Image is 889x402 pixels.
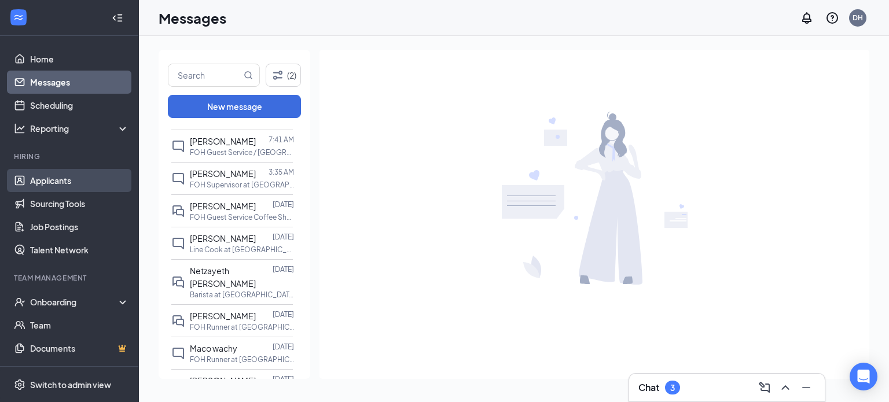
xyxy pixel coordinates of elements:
div: Switch to admin view [30,379,111,390]
span: [PERSON_NAME] [190,136,256,146]
svg: Minimize [799,381,813,394]
svg: ChatInactive [171,237,185,250]
p: [DATE] [273,200,294,209]
a: Scheduling [30,94,129,117]
div: Open Intercom Messenger [850,363,877,390]
a: SurveysCrown [30,360,129,383]
svg: Notifications [800,11,814,25]
p: [DATE] [273,264,294,274]
p: [DATE] [273,342,294,352]
div: Hiring [14,152,127,161]
p: [DATE] [273,374,294,384]
a: Applicants [30,169,129,192]
svg: QuestionInfo [825,11,839,25]
input: Search [168,64,241,86]
svg: Analysis [14,123,25,134]
svg: ChatInactive [171,346,185,360]
p: 7:41 AM [269,135,294,145]
a: Team [30,314,129,337]
svg: ChatInactive [171,139,185,153]
svg: ChevronUp [778,381,792,394]
button: ChevronUp [776,378,795,397]
span: [PERSON_NAME] [190,233,256,244]
svg: UserCheck [14,296,25,308]
div: Reporting [30,123,130,134]
p: 3:35 AM [269,167,294,177]
p: Barista at [GEOGRAPHIC_DATA] [190,290,294,300]
div: Onboarding [30,296,119,308]
svg: DoubleChat [171,204,185,218]
p: FOH Runner at [GEOGRAPHIC_DATA] [190,355,294,364]
p: Line Cook at [GEOGRAPHIC_DATA] [190,245,294,255]
a: Job Postings [30,215,129,238]
span: [PERSON_NAME] [190,311,256,321]
p: [DATE] [273,309,294,319]
button: ComposeMessage [755,378,774,397]
h3: Chat [638,381,659,394]
div: Team Management [14,273,127,283]
svg: WorkstreamLogo [13,12,24,23]
svg: MagnifyingGlass [244,71,253,80]
p: FOH Guest Service Coffee Shop at Heights [GEOGRAPHIC_DATA] [190,212,294,222]
a: Sourcing Tools [30,192,129,215]
p: FOH Guest Service / [GEOGRAPHIC_DATA] at [GEOGRAPHIC_DATA] [GEOGRAPHIC_DATA] [190,147,294,157]
span: Netzayeth [PERSON_NAME] [190,265,256,289]
button: New message [168,95,301,118]
svg: Settings [14,379,25,390]
a: Talent Network [30,238,129,261]
svg: DoubleChat [171,379,185,393]
h1: Messages [159,8,226,28]
button: Filter (2) [266,64,301,87]
span: [PERSON_NAME] [190,168,256,179]
div: DH [853,13,863,23]
a: DocumentsCrown [30,337,129,360]
svg: Filter [271,68,285,82]
p: FOH Runner at [GEOGRAPHIC_DATA] [190,322,294,332]
svg: Collapse [112,12,123,24]
svg: DoubleChat [171,275,185,289]
span: [PERSON_NAME] [190,201,256,211]
p: FOH Supervisor at [GEOGRAPHIC_DATA] [190,180,294,190]
a: Messages [30,71,129,94]
span: [PERSON_NAME] [190,375,256,386]
a: Home [30,47,129,71]
svg: ComposeMessage [758,381,772,394]
p: [DATE] [273,232,294,242]
button: Minimize [797,378,815,397]
svg: DoubleChat [171,314,185,328]
svg: ChatInactive [171,172,185,186]
div: 3 [670,383,675,393]
span: Maco wachy [190,343,237,353]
